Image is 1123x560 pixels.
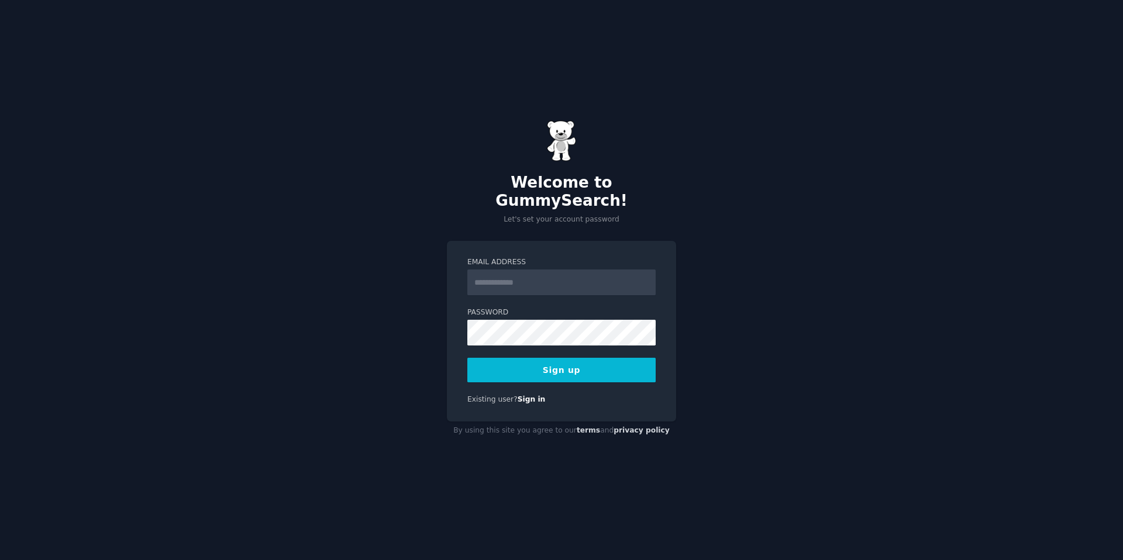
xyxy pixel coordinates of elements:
button: Sign up [467,358,656,382]
div: By using this site you agree to our and [447,421,676,440]
label: Password [467,307,656,318]
a: privacy policy [614,426,670,434]
h2: Welcome to GummySearch! [447,174,676,210]
img: Gummy Bear [547,120,576,161]
a: Sign in [518,395,546,403]
p: Let's set your account password [447,215,676,225]
label: Email Address [467,257,656,268]
a: terms [577,426,600,434]
span: Existing user? [467,395,518,403]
